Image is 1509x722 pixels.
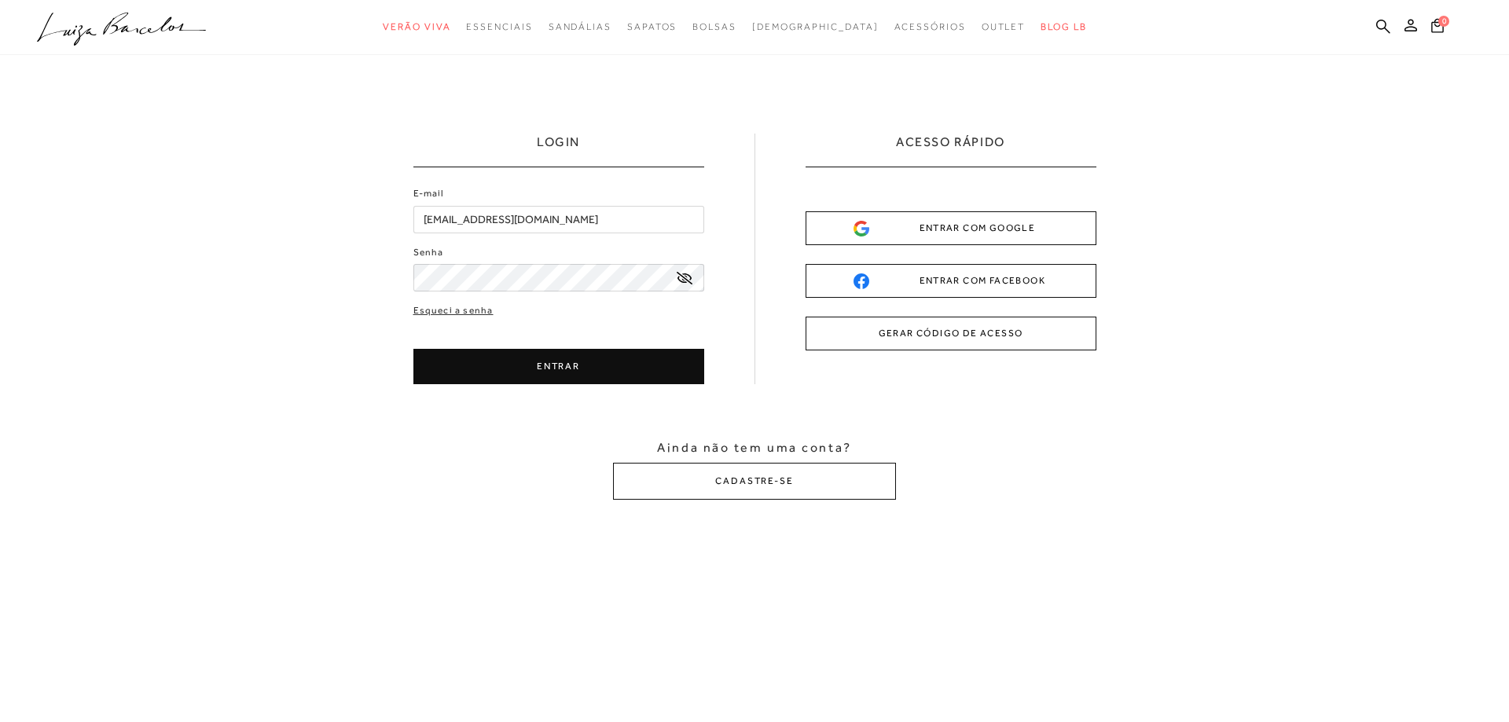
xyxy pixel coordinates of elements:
a: noSubCategoriesText [549,13,611,42]
span: Essenciais [466,21,532,32]
a: noSubCategoriesText [627,13,677,42]
a: noSubCategoriesText [692,13,736,42]
a: noSubCategoriesText [383,13,450,42]
span: Ainda não tem uma conta? [657,439,851,456]
span: Sandálias [549,21,611,32]
a: noSubCategoriesText [894,13,966,42]
h2: ACESSO RÁPIDO [896,134,1005,167]
a: BLOG LB [1041,13,1086,42]
a: noSubCategoriesText [752,13,879,42]
span: Bolsas [692,21,736,32]
input: E-mail [413,206,704,233]
label: E-mail [413,186,445,201]
button: ENTRAR COM FACEBOOK [806,264,1096,298]
span: 0 [1438,16,1449,27]
span: [DEMOGRAPHIC_DATA] [752,21,879,32]
span: Verão Viva [383,21,450,32]
span: Sapatos [627,21,677,32]
a: noSubCategoriesText [466,13,532,42]
button: 0 [1426,17,1448,38]
button: ENTRAR [413,349,704,384]
a: noSubCategoriesText [982,13,1026,42]
span: Acessórios [894,21,966,32]
label: Senha [413,245,444,260]
button: CADASTRE-SE [613,463,896,500]
div: ENTRAR COM FACEBOOK [854,273,1048,289]
button: ENTRAR COM GOOGLE [806,211,1096,245]
div: ENTRAR COM GOOGLE [854,220,1048,236]
span: Outlet [982,21,1026,32]
button: GERAR CÓDIGO DE ACESSO [806,317,1096,350]
span: BLOG LB [1041,21,1086,32]
a: exibir senha [677,272,692,284]
a: Esqueci a senha [413,303,494,318]
h1: LOGIN [537,134,580,167]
